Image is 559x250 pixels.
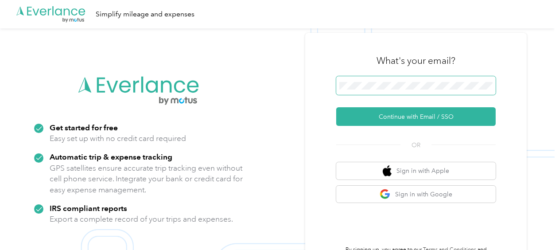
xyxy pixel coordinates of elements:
strong: Get started for free [50,123,118,132]
button: Continue with Email / SSO [336,107,496,126]
img: apple logo [383,165,392,176]
strong: Automatic trip & expense tracking [50,152,172,161]
span: OR [400,141,431,150]
strong: IRS compliant reports [50,203,127,213]
img: google logo [380,189,391,200]
button: apple logoSign in with Apple [336,162,496,180]
div: Simplify mileage and expenses [96,9,194,20]
p: Easy set up with no credit card required [50,133,186,144]
h3: What's your email? [377,55,455,67]
button: google logoSign in with Google [336,186,496,203]
p: Export a complete record of your trips and expenses. [50,214,233,225]
p: GPS satellites ensure accurate trip tracking even without cell phone service. Integrate your bank... [50,163,243,195]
